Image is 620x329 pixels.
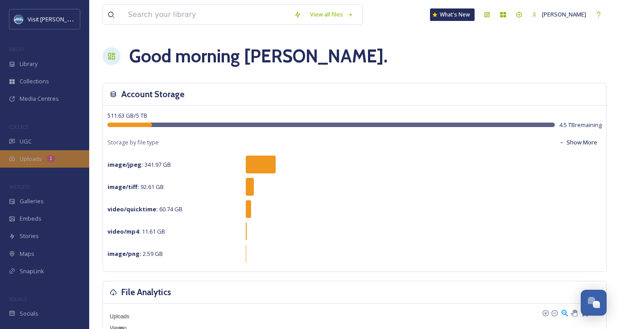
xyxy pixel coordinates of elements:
[430,8,475,21] a: What's New
[20,250,34,258] span: Maps
[20,137,32,146] span: UGC
[561,308,568,316] div: Selection Zoom
[129,43,388,70] h1: Good morning [PERSON_NAME] .
[46,155,55,162] div: 1
[9,183,29,190] span: WIDGETS
[107,160,143,169] strong: image/jpeg :
[20,197,44,206] span: Galleries
[542,309,548,316] div: Zoom In
[107,250,141,258] strong: image/png :
[9,46,25,53] span: MEDIA
[107,183,139,191] strong: image/tiff :
[559,121,602,129] span: 4.5 TB remaining
[527,6,591,23] a: [PERSON_NAME]
[581,308,588,316] div: Reset Zoom
[581,290,607,316] button: Open Chat
[20,95,59,103] span: Media Centres
[107,205,158,213] strong: video/quicktime :
[107,205,182,213] span: 60.74 GB
[107,227,141,235] strong: video/mp4 :
[542,10,586,18] span: [PERSON_NAME]
[20,155,42,163] span: Uploads
[9,296,27,302] span: SOCIALS
[107,227,165,235] span: 11.61 GB
[554,134,602,151] button: Show More
[20,309,38,318] span: Socials
[20,60,37,68] span: Library
[14,15,23,24] img: images.png
[107,138,159,147] span: Storage by file type
[590,308,597,316] div: Menu
[103,313,129,320] span: Uploads
[20,77,49,86] span: Collections
[124,5,289,25] input: Search your library
[9,123,28,130] span: COLLECT
[571,310,576,315] div: Panning
[107,250,163,258] span: 2.59 GB
[107,183,164,191] span: 92.61 GB
[121,88,185,101] h3: Account Storage
[20,232,39,240] span: Stories
[306,6,358,23] a: View all files
[107,111,147,119] span: 511.63 GB / 5 TB
[551,309,557,316] div: Zoom Out
[121,286,171,299] h3: File Analytics
[20,267,44,276] span: SnapLink
[20,214,41,223] span: Embeds
[28,15,84,23] span: Visit [PERSON_NAME]
[107,160,171,169] span: 341.97 GB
